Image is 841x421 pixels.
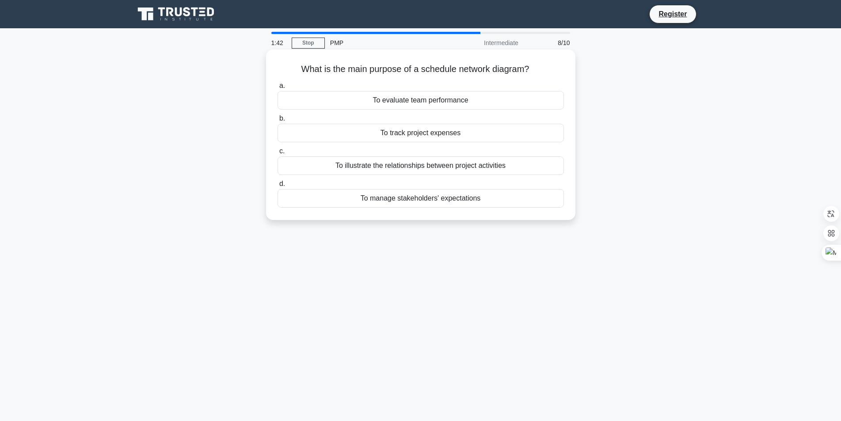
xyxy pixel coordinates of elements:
[524,34,575,52] div: 8/10
[446,34,524,52] div: Intermediate
[277,64,565,75] h5: What is the main purpose of a schedule network diagram?
[279,147,285,155] span: c.
[279,114,285,122] span: b.
[266,34,292,52] div: 1:42
[653,8,692,19] a: Register
[278,124,564,142] div: To track project expenses
[325,34,446,52] div: PMP
[278,189,564,208] div: To manage stakeholders' expectations
[278,91,564,110] div: To evaluate team performance
[278,156,564,175] div: To illustrate the relationships between project activities
[279,82,285,89] span: a.
[279,180,285,187] span: d.
[292,38,325,49] a: Stop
